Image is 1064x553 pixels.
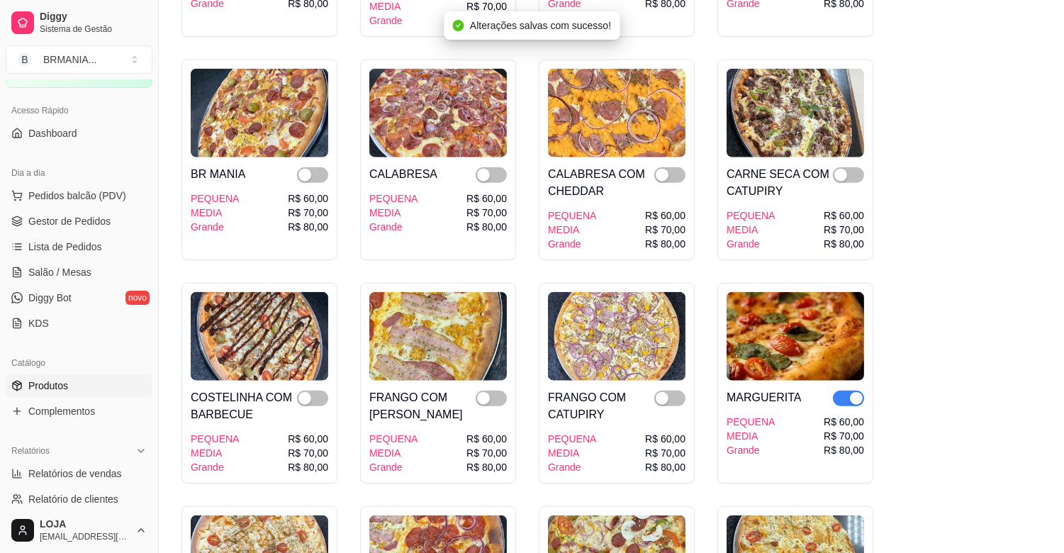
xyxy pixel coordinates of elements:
div: PEQUENA [548,208,596,223]
img: product-image [191,69,328,157]
div: Grande [548,460,596,474]
span: Pedidos balcão (PDV) [28,189,126,203]
button: Select a team [6,45,152,74]
div: R$ 60,00 [466,432,507,446]
div: R$ 70,00 [288,446,328,460]
span: Diggy Bot [28,291,72,305]
div: R$ 60,00 [466,191,507,206]
img: product-image [727,69,864,157]
span: KDS [28,316,49,330]
img: product-image [727,292,864,381]
div: R$ 80,00 [288,220,328,234]
div: MEDIA [727,223,775,237]
div: R$ 70,00 [288,206,328,220]
span: Relatório de clientes [28,492,118,506]
div: R$ 80,00 [466,460,507,474]
div: R$ 80,00 [645,237,685,251]
a: Lista de Pedidos [6,235,152,258]
div: R$ 70,00 [645,223,685,237]
span: B [18,52,32,67]
span: Lista de Pedidos [28,240,102,254]
a: Dashboard [6,122,152,145]
a: Complementos [6,400,152,423]
div: R$ 70,00 [824,429,864,443]
div: R$ 60,00 [645,208,685,223]
span: Alterações salvas com sucesso! [470,20,611,31]
span: Dashboard [28,126,77,140]
div: R$ 70,00 [645,446,685,460]
div: Grande [191,460,239,474]
div: Grande [191,220,239,234]
a: Produtos [6,374,152,397]
div: R$ 60,00 [645,432,685,446]
div: Catálogo [6,352,152,374]
div: PEQUENA [727,208,775,223]
div: R$ 70,00 [466,206,507,220]
span: Complementos [28,404,95,418]
div: Grande [369,460,418,474]
div: MEDIA [548,446,596,460]
div: MARGUERITA [727,389,801,406]
div: MEDIA [369,446,418,460]
div: R$ 80,00 [645,460,685,474]
div: R$ 80,00 [466,220,507,234]
span: check-circle [453,20,464,31]
div: PEQUENA [369,432,418,446]
img: product-image [548,69,685,157]
a: KDS [6,312,152,335]
img: product-image [369,69,507,157]
a: Diggy Botnovo [6,286,152,309]
div: PEQUENA [548,432,596,446]
div: R$ 60,00 [824,415,864,429]
span: [EMAIL_ADDRESS][DOMAIN_NAME] [40,531,130,542]
div: MEDIA [191,446,239,460]
span: Relatórios [11,445,50,457]
span: Diggy [40,11,147,23]
span: Gestor de Pedidos [28,214,111,228]
div: Grande [548,237,596,251]
div: CARNE SECA COM CATUPIRY [727,166,833,200]
div: COSTELINHA COM BARBECUE [191,389,297,423]
div: PEQUENA [727,415,775,429]
div: R$ 80,00 [824,443,864,457]
div: PEQUENA [191,191,239,206]
img: product-image [548,292,685,381]
span: Salão / Mesas [28,265,91,279]
div: CALABRESA [369,166,437,183]
div: PEQUENA [369,191,418,206]
div: BRMANIA ... [43,52,96,67]
div: FRANGO COM [PERSON_NAME] [369,389,476,423]
a: Relatórios de vendas [6,462,152,485]
div: R$ 60,00 [824,208,864,223]
div: FRANGO COM CATUPIRY [548,389,654,423]
img: product-image [191,292,328,381]
a: Salão / Mesas [6,261,152,284]
span: Relatórios de vendas [28,467,122,481]
a: Gestor de Pedidos [6,210,152,233]
div: BR MANIA [191,166,245,183]
div: CALABRESA COM CHEDDAR [548,166,654,200]
div: MEDIA [727,429,775,443]
div: MEDIA [191,206,239,220]
div: Grande [727,237,775,251]
span: Sistema de Gestão [40,23,147,35]
div: Grande [369,220,418,234]
a: DiggySistema de Gestão [6,6,152,40]
div: Grande [727,443,775,457]
div: MEDIA [548,223,596,237]
div: R$ 80,00 [824,237,864,251]
div: Acesso Rápido [6,99,152,122]
a: Relatório de clientes [6,488,152,510]
div: R$ 70,00 [824,223,864,237]
button: Pedidos balcão (PDV) [6,184,152,207]
button: LOJA[EMAIL_ADDRESS][DOMAIN_NAME] [6,513,152,547]
div: MEDIA [369,206,418,220]
div: R$ 70,00 [466,446,507,460]
div: R$ 60,00 [288,191,328,206]
span: Produtos [28,379,68,393]
span: LOJA [40,518,130,531]
div: R$ 80,00 [288,460,328,474]
div: R$ 60,00 [288,432,328,446]
img: product-image [369,292,507,381]
div: Grande [369,13,418,28]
